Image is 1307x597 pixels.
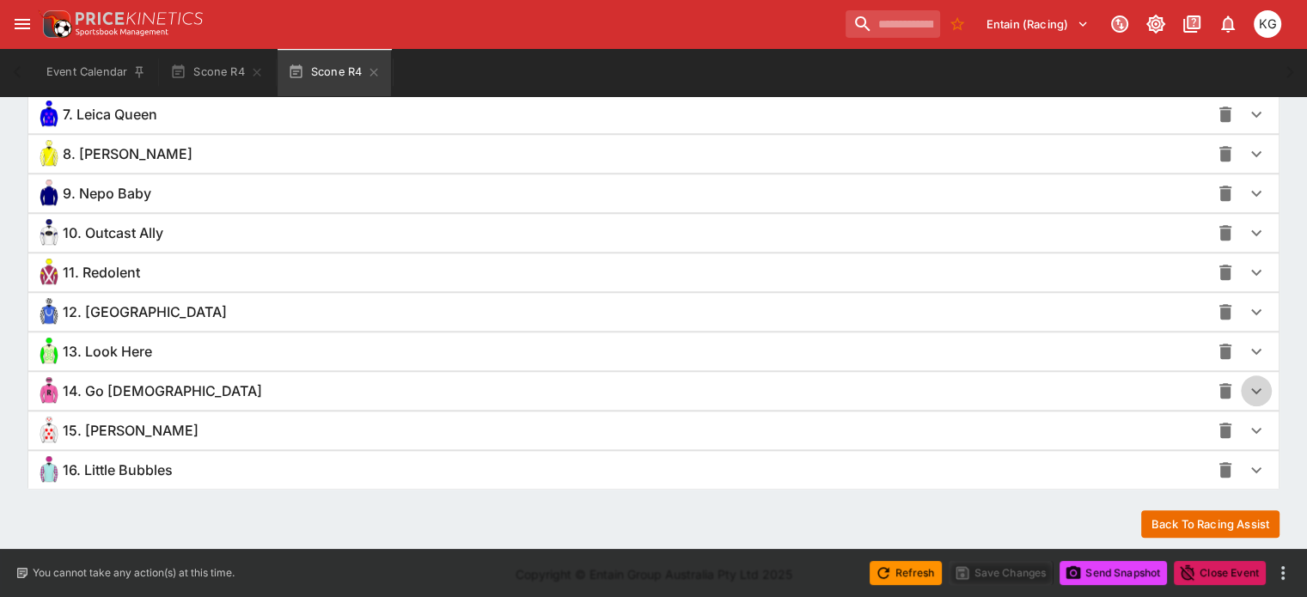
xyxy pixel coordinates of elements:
button: Send Snapshot [1060,561,1167,585]
img: nepo-baby_64x64.png [35,180,63,207]
img: PriceKinetics Logo [38,7,72,41]
img: varuni_64x64.png [35,298,63,326]
img: miss-fleetwood_64x64.png [35,140,63,168]
button: Documentation [1176,9,1207,40]
span: 11. Redolent [63,264,140,282]
img: outcast-ally_64x64.png [35,219,63,247]
img: go-russian_64x64.png [35,377,63,405]
button: Connected to PK [1104,9,1135,40]
button: Refresh [870,561,942,585]
span: 10. Outcast Ally [63,224,163,242]
p: You cannot take any action(s) at this time. [33,565,235,581]
button: Scone R4 [160,48,273,96]
button: Select Tenant [976,10,1099,38]
img: look-here_64x64.png [35,338,63,365]
span: 13. Look Here [63,343,152,361]
img: redolent_64x64.png [35,259,63,286]
button: Kevin Gutschlag [1249,5,1286,43]
span: 9. Nepo Baby [63,185,151,203]
button: more [1273,563,1293,583]
button: open drawer [7,9,38,40]
img: leica-queen_64x64.png [35,101,63,128]
span: 15. [PERSON_NAME] [63,422,198,440]
span: 12. [GEOGRAPHIC_DATA] [63,303,227,321]
img: little-bubbles_64x64.png [35,456,63,484]
button: Scone R4 [278,48,391,96]
span: 14. Go [DEMOGRAPHIC_DATA] [63,382,262,400]
img: Sportsbook Management [76,28,168,36]
span: 16. Little Bubbles [63,461,173,479]
button: Toggle light/dark mode [1140,9,1171,40]
div: Kevin Gutschlag [1254,10,1281,38]
button: Notifications [1212,9,1243,40]
img: PriceKinetics [76,12,203,25]
button: Event Calendar [36,48,156,96]
span: 8. [PERSON_NAME] [63,145,192,163]
button: Close Event [1174,561,1266,585]
button: No Bookmarks [944,10,971,38]
span: 7. Leica Queen [63,106,157,124]
img: camilla_64x64.png [35,417,63,444]
input: search [846,10,940,38]
button: Back To Racing Assist [1141,510,1280,538]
